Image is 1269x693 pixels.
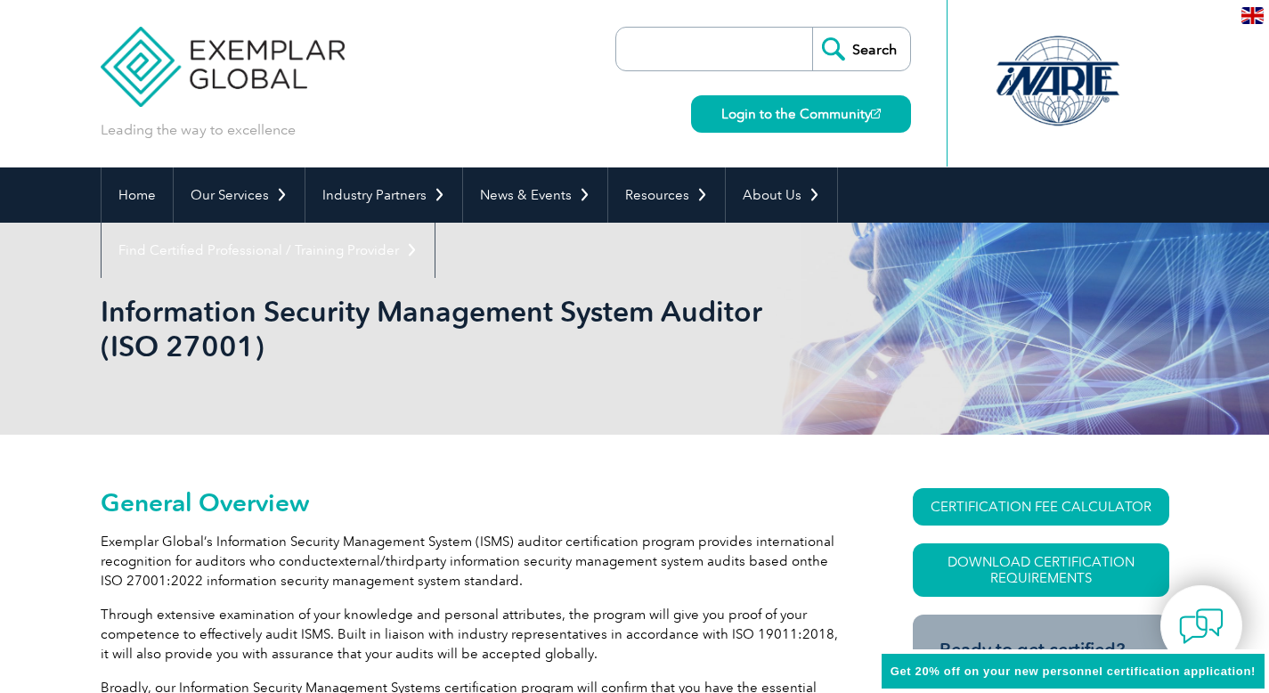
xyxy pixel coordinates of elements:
span: party information security management system audits based on [415,553,808,569]
img: contact-chat.png [1179,604,1224,648]
a: Industry Partners [305,167,462,223]
a: About Us [726,167,837,223]
a: CERTIFICATION FEE CALCULATOR [913,488,1169,526]
p: Leading the way to excellence [101,120,296,140]
span: Get 20% off on your new personnel certification application! [891,664,1256,678]
h3: Ready to get certified? [940,639,1143,661]
input: Search [812,28,910,70]
h2: General Overview [101,488,849,517]
span: external/third [330,553,415,569]
p: Exemplar Global’s Information Security Management System (ISMS) auditor certification program pro... [101,532,849,591]
a: News & Events [463,167,607,223]
a: Find Certified Professional / Training Provider [102,223,435,278]
img: en [1241,7,1264,24]
h1: Information Security Management System Auditor (ISO 27001) [101,294,785,363]
a: Download Certification Requirements [913,543,1169,597]
p: Through extensive examination of your knowledge and personal attributes, the program will give yo... [101,605,849,664]
a: Resources [608,167,725,223]
a: Our Services [174,167,305,223]
a: Login to the Community [691,95,911,133]
a: Home [102,167,173,223]
img: open_square.png [871,109,881,118]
